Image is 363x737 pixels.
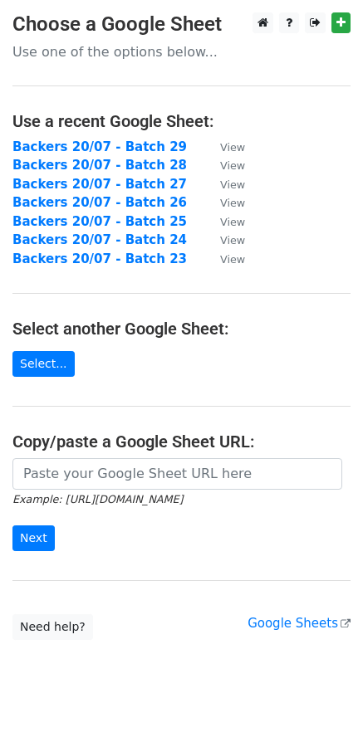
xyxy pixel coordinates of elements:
[220,159,245,172] small: View
[12,458,342,490] input: Paste your Google Sheet URL here
[12,139,187,154] a: Backers 20/07 - Batch 29
[204,139,245,154] a: View
[12,319,351,339] h4: Select another Google Sheet:
[12,177,187,192] a: Backers 20/07 - Batch 27
[12,493,183,505] small: Example: [URL][DOMAIN_NAME]
[204,158,245,173] a: View
[12,525,55,551] input: Next
[12,214,187,229] a: Backers 20/07 - Batch 25
[204,214,245,229] a: View
[12,43,351,61] p: Use one of the options below...
[12,614,93,640] a: Need help?
[12,195,187,210] a: Backers 20/07 - Batch 26
[204,177,245,192] a: View
[12,251,187,266] a: Backers 20/07 - Batch 23
[12,232,187,247] a: Backers 20/07 - Batch 24
[220,197,245,209] small: View
[248,616,351,631] a: Google Sheets
[12,111,351,131] h4: Use a recent Google Sheet:
[220,141,245,154] small: View
[204,232,245,247] a: View
[220,216,245,228] small: View
[220,178,245,191] small: View
[204,195,245,210] a: View
[12,351,75,377] a: Select...
[204,251,245,266] a: View
[220,253,245,266] small: View
[220,234,245,246] small: View
[12,158,187,173] a: Backers 20/07 - Batch 28
[12,432,351,451] h4: Copy/paste a Google Sheet URL:
[12,12,351,37] h3: Choose a Google Sheet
